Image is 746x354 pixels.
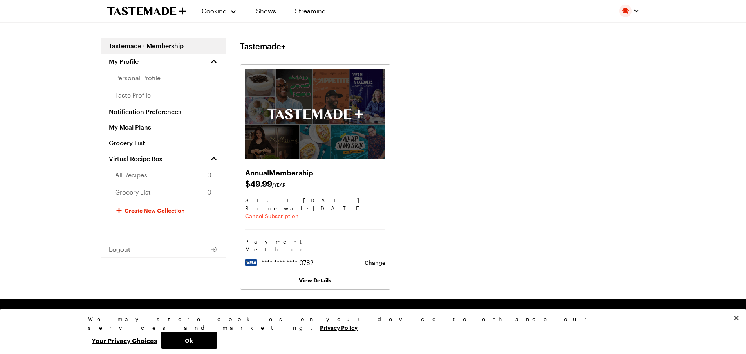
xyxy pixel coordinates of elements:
a: To Tastemade Home Page [107,7,186,16]
a: View Details [299,277,331,284]
img: visa logo [245,259,257,266]
button: My Profile [101,54,226,69]
button: Cancel Subscription [245,212,299,220]
a: Virtual Recipe Box [101,151,226,166]
span: All Recipes [115,170,147,180]
div: We may store cookies on your device to enhance our services and marketing. [88,315,652,332]
span: Start: [DATE] [245,197,385,204]
span: Renewal : [DATE] [245,204,385,212]
span: Logout [109,246,130,253]
button: Logout [101,242,226,257]
a: Notification Preferences [101,104,226,119]
img: Profile picture [619,5,632,17]
h2: Annual Membership [245,167,385,178]
a: Tastemade+ Membership [101,38,226,54]
a: Grocery List [101,135,226,151]
button: Ok [161,332,217,349]
div: Privacy [88,315,652,349]
a: Grocery List0 [101,184,226,201]
span: $ 49.99 [245,178,385,189]
h3: Payment Method [245,238,385,253]
span: 0 [207,170,211,180]
a: All Recipes0 [101,166,226,184]
button: Change [365,259,385,267]
span: personal profile [115,73,161,83]
button: Cooking [202,2,237,20]
a: More information about your privacy, opens in a new tab [320,323,358,331]
span: taste profile [115,90,151,100]
h1: Tastemade+ [240,42,285,51]
span: /YEAR [272,182,286,188]
span: Virtual Recipe Box [109,155,163,163]
span: 0 [207,188,211,197]
button: Close [728,309,745,327]
span: Grocery List [115,188,151,197]
span: Cooking [202,7,227,14]
span: My Profile [109,58,139,65]
button: Your Privacy Choices [88,332,161,349]
span: Create New Collection [125,206,185,214]
a: taste profile [101,87,226,104]
button: Profile picture [619,5,639,17]
a: My Meal Plans [101,119,226,135]
a: personal profile [101,69,226,87]
button: Create New Collection [101,201,226,220]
